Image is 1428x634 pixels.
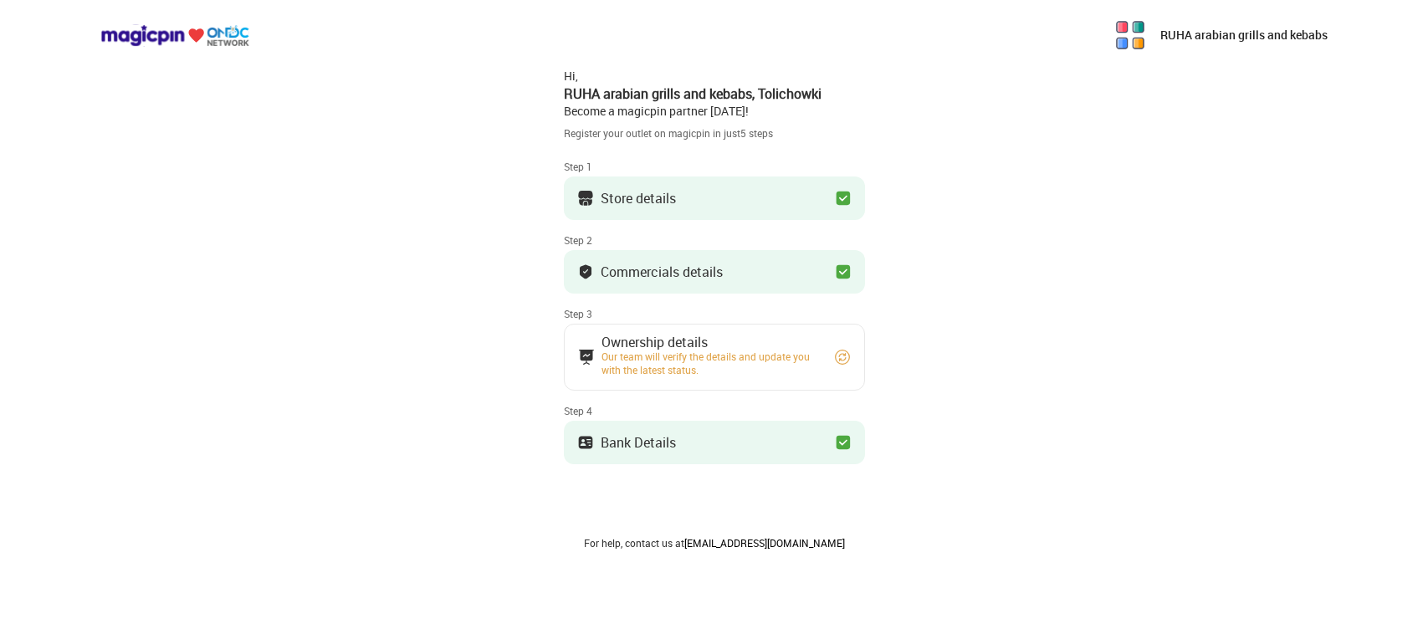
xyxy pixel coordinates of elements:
[578,349,595,366] img: commercials_icon.983f7837.svg
[564,233,865,247] div: Step 2
[564,68,865,120] div: Hi, Become a magicpin partner [DATE]!
[564,84,865,103] div: RUHA arabian grills and kebabs , Tolichowki
[835,434,852,451] img: checkbox_green.749048da.svg
[601,194,676,202] div: Store details
[564,307,865,320] div: Step 3
[564,176,865,220] button: Store details
[564,126,865,141] div: Register your outlet on magicpin in just 5 steps
[100,24,249,47] img: ondc-logo-new-small.8a59708e.svg
[564,421,865,464] button: Bank Details
[834,349,851,366] img: refresh_circle.10b5a287.svg
[601,268,723,276] div: Commercials details
[684,536,845,550] a: [EMAIL_ADDRESS][DOMAIN_NAME]
[564,536,865,550] div: For help, contact us at
[577,263,594,280] img: bank_details_tick.fdc3558c.svg
[564,160,865,173] div: Step 1
[577,190,594,207] img: storeIcon.9b1f7264.svg
[564,404,865,417] div: Step 4
[601,338,819,346] div: Ownership details
[564,250,865,294] button: Commercials details
[564,324,865,391] button: Ownership detailsOur team will verify the details and update you with the latest status.
[577,434,594,451] img: ownership_icon.37569ceb.svg
[835,263,852,280] img: checkbox_green.749048da.svg
[601,350,819,376] div: Our team will verify the details and update you with the latest status.
[601,438,676,447] div: Bank Details
[835,190,852,207] img: checkbox_green.749048da.svg
[1113,18,1147,52] img: 5kpy1OYlDsuLhLgQzvHA0b3D2tpYM65o7uN6qQmrajoZMvA06tM6FZ_Luz5y1fMPyyl3GnnvzWZcaj6n5kJuFGoMPPY
[1160,27,1328,43] p: RUHA arabian grills and kebabs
